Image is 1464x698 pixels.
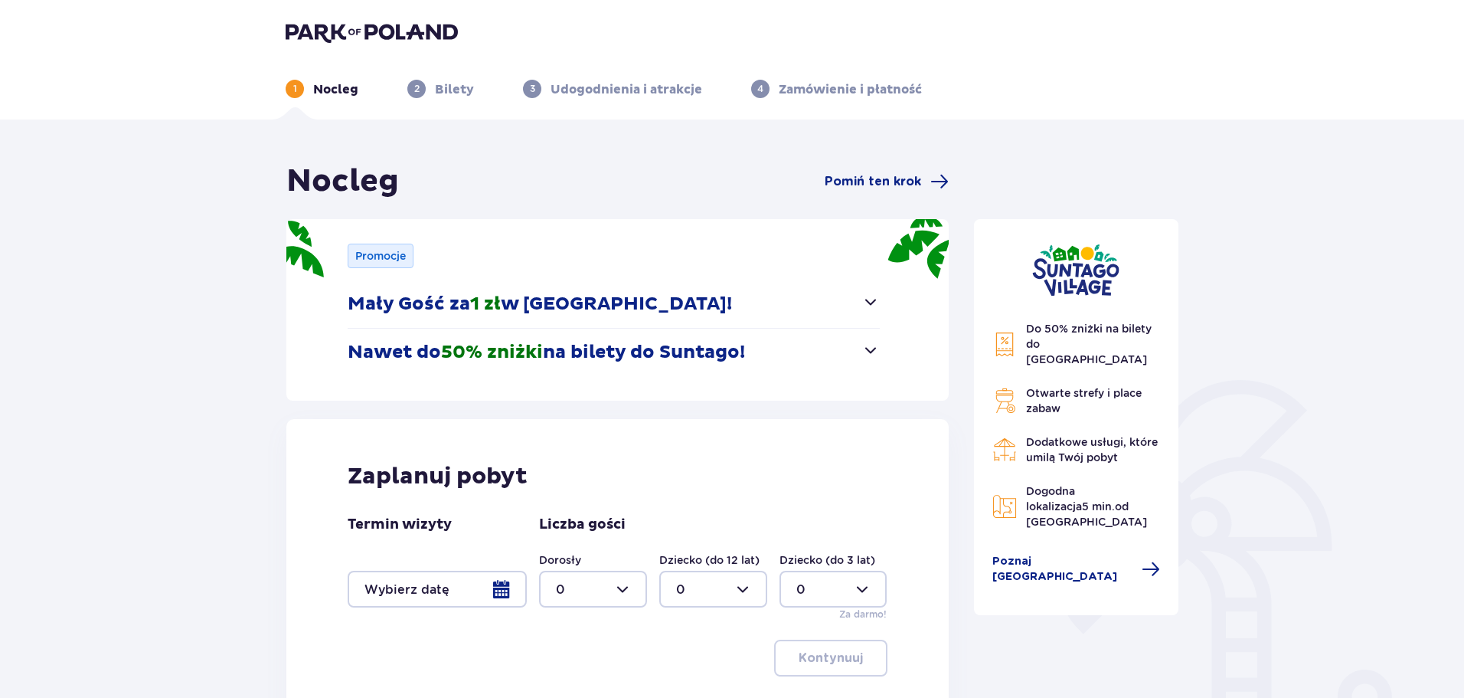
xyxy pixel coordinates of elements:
a: Pomiń ten krok [825,172,949,191]
p: 4 [757,82,763,96]
p: Udogodnienia i atrakcje [551,81,702,98]
img: Park of Poland logo [286,21,458,43]
img: Grill Icon [992,388,1017,413]
div: 3Udogodnienia i atrakcje [523,80,702,98]
button: Nawet do50% zniżkina bilety do Suntago! [348,329,880,376]
p: Mały Gość za w [GEOGRAPHIC_DATA]! [348,293,732,316]
p: Bilety [435,81,474,98]
p: Zaplanuj pobyt [348,462,528,491]
img: Restaurant Icon [992,437,1017,462]
span: Do 50% zniżki na bilety do [GEOGRAPHIC_DATA] [1026,323,1152,365]
img: Suntago Village [1032,244,1119,297]
p: Zamówienie i płatność [779,81,922,98]
span: Dogodna lokalizacja od [GEOGRAPHIC_DATA] [1026,485,1147,528]
h1: Nocleg [286,162,399,201]
label: Dziecko (do 12 lat) [659,552,760,568]
p: Nawet do na bilety do Suntago! [348,341,745,364]
span: Dodatkowe usługi, które umilą Twój pobyt [1026,436,1158,464]
p: 1 [293,82,297,96]
p: Termin wizyty [348,516,452,534]
span: 5 min. [1082,500,1115,513]
label: Dorosły [539,552,581,568]
div: 4Zamówienie i płatność [751,80,922,98]
p: Promocje [355,248,406,264]
img: Map Icon [992,494,1017,519]
p: 3 [530,82,535,96]
div: 2Bilety [407,80,474,98]
img: Discount Icon [992,332,1017,357]
a: Poznaj [GEOGRAPHIC_DATA] [992,554,1161,585]
p: Liczba gości [539,516,626,534]
p: 2 [414,82,420,96]
button: Mały Gość za1 złw [GEOGRAPHIC_DATA]! [348,280,880,328]
label: Dziecko (do 3 lat) [779,552,875,568]
p: Nocleg [313,81,358,98]
button: Kontynuuj [774,640,887,677]
span: 50% zniżki [441,341,543,364]
span: 1 zł [470,293,501,316]
span: Pomiń ten krok [825,173,921,190]
span: Poznaj [GEOGRAPHIC_DATA] [992,554,1133,585]
p: Za darmo! [839,608,887,621]
span: Otwarte strefy i place zabaw [1026,387,1142,415]
p: Kontynuuj [799,650,863,667]
div: 1Nocleg [286,80,358,98]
